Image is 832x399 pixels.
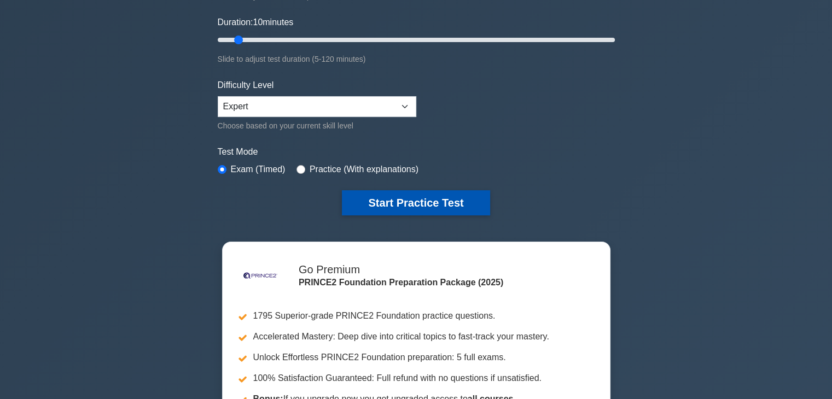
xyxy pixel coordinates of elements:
[218,16,294,29] label: Duration: minutes
[218,79,274,92] label: Difficulty Level
[218,52,615,66] div: Slide to adjust test duration (5-120 minutes)
[310,163,418,176] label: Practice (With explanations)
[218,145,615,159] label: Test Mode
[231,163,286,176] label: Exam (Timed)
[342,190,490,215] button: Start Practice Test
[218,119,416,132] div: Choose based on your current skill level
[253,17,263,27] span: 10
